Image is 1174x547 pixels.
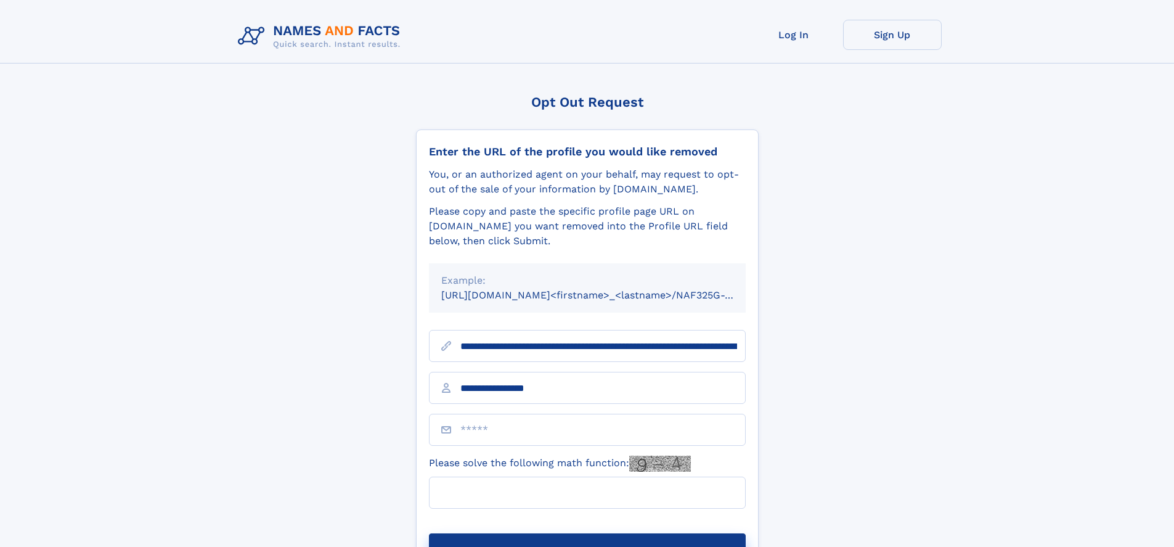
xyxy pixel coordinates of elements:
small: [URL][DOMAIN_NAME]<firstname>_<lastname>/NAF325G-xxxxxxxx [441,289,769,301]
div: You, or an authorized agent on your behalf, may request to opt-out of the sale of your informatio... [429,167,746,197]
div: Example: [441,273,733,288]
div: Please copy and paste the specific profile page URL on [DOMAIN_NAME] you want removed into the Pr... [429,204,746,249]
div: Enter the URL of the profile you would like removed [429,145,746,158]
label: Please solve the following math function: [429,456,691,472]
a: Sign Up [843,20,942,50]
a: Log In [744,20,843,50]
img: Logo Names and Facts [233,20,410,53]
div: Opt Out Request [416,94,759,110]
